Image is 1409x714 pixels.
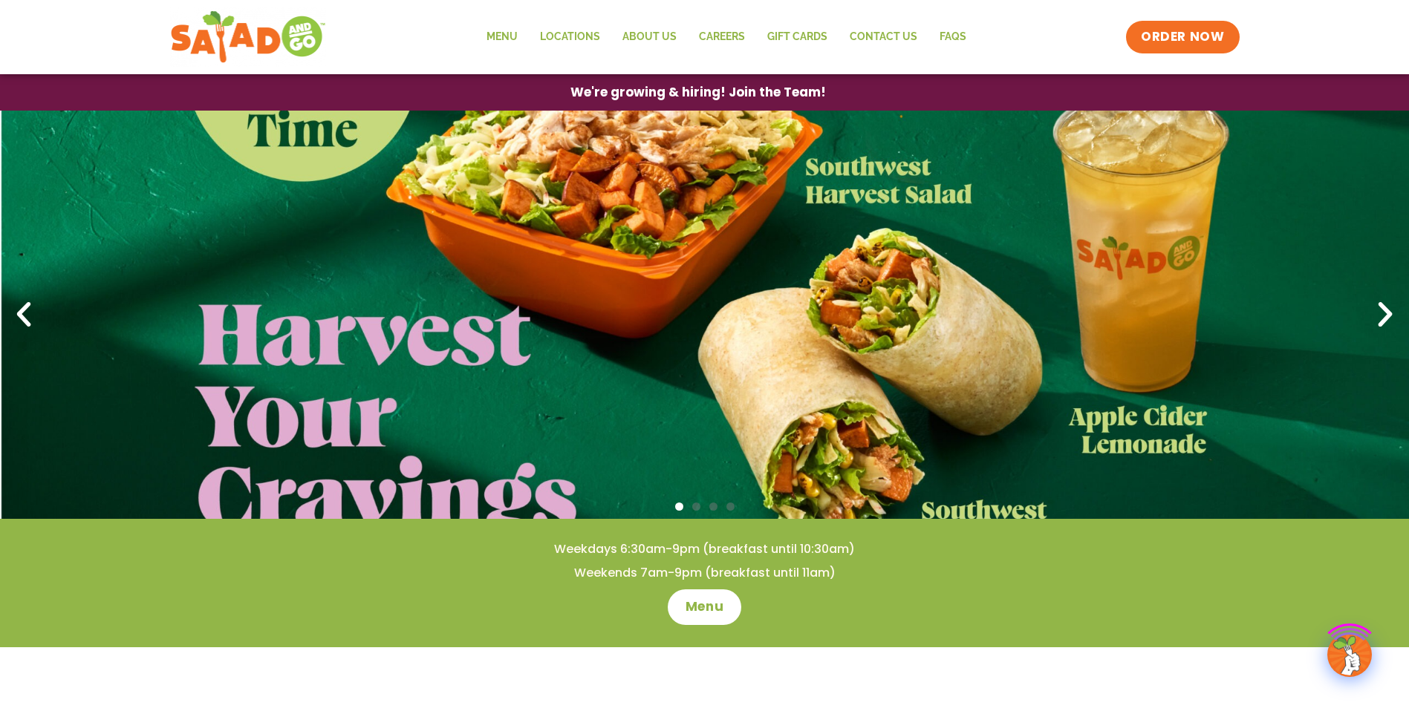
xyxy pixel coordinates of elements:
a: Menu [475,20,529,54]
div: Next slide [1369,298,1402,331]
a: Contact Us [839,20,928,54]
a: Careers [688,20,756,54]
a: GIFT CARDS [756,20,839,54]
span: Menu [686,598,723,616]
span: Go to slide 3 [709,502,717,511]
a: Locations [529,20,611,54]
span: We're growing & hiring! Join the Team! [570,86,826,99]
div: Previous slide [7,298,40,331]
h4: Weekdays 6:30am-9pm (breakfast until 10:30am) [30,541,1379,557]
a: We're growing & hiring! Join the Team! [548,75,848,110]
span: Go to slide 4 [726,502,735,511]
a: Menu [668,589,741,625]
nav: Menu [475,20,977,54]
span: ORDER NOW [1141,28,1224,46]
span: Go to slide 1 [675,502,683,511]
span: Go to slide 2 [692,502,700,511]
a: FAQs [928,20,977,54]
img: new-SAG-logo-768×292 [170,7,327,67]
a: About Us [611,20,688,54]
a: ORDER NOW [1126,21,1239,53]
h4: Weekends 7am-9pm (breakfast until 11am) [30,565,1379,581]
